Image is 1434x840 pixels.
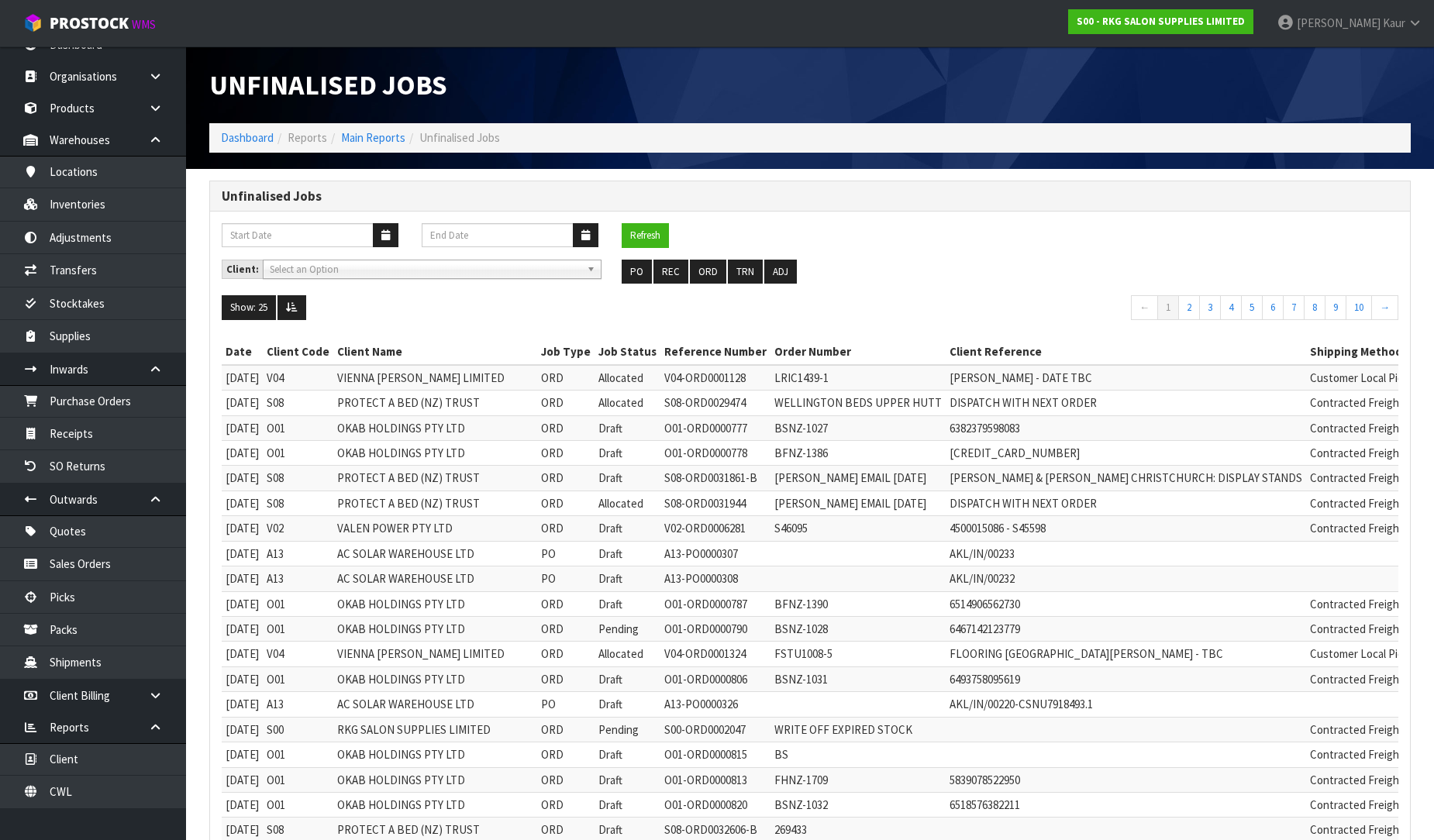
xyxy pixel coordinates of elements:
td: FLOORING [GEOGRAPHIC_DATA][PERSON_NAME] - TBC [946,642,1306,666]
span: Allocated [598,370,643,385]
span: Kaur [1383,15,1405,30]
td: OKAB HOLDINGS PTY LTD [333,415,537,440]
a: 10 [1346,295,1372,320]
td: [DATE] [222,415,263,440]
td: BFNZ-1390 [770,591,946,616]
span: Draft [598,773,622,787]
td: AC SOLAR WAREHOUSE LTD [333,692,537,717]
td: O01-ORD0000815 [660,742,770,767]
td: OKAB HOLDINGS PTY LTD [333,441,537,466]
td: A13-PO0000326 [660,692,770,717]
span: Draft [598,571,622,586]
td: AKL/IN/00232 [946,566,1306,591]
td: Contracted Freight [1306,742,1425,767]
td: Contracted Freight [1306,666,1425,691]
td: [DATE] [222,365,263,391]
td: ORD [537,466,595,491]
td: WELLINGTON BEDS UPPER HUTT [770,391,946,415]
td: PROTECT A BED (NZ) TRUST [333,466,537,491]
td: O01 [263,742,333,767]
td: V02-ORD0006281 [660,516,770,541]
td: [DATE] [222,466,263,491]
td: [PERSON_NAME] & [PERSON_NAME] CHRISTCHURCH: DISPLAY STANDS [946,466,1306,491]
span: Reports [288,130,327,145]
td: [DATE] [222,491,263,515]
td: Customer Local Pickup [1306,365,1425,391]
td: 6514906562730 [946,591,1306,616]
a: → [1371,295,1398,320]
td: [DATE] [222,792,263,817]
th: Job Status [595,339,660,364]
td: A13 [263,566,333,591]
h3: Unfinalised Jobs [222,189,1398,204]
td: O01 [263,767,333,792]
td: [DATE] [222,742,263,767]
td: 4500015086 - S45598 [946,516,1306,541]
button: REC [653,260,688,284]
button: ORD [690,260,726,284]
span: Allocated [598,496,643,511]
td: VIENNA [PERSON_NAME] LIMITED [333,642,537,666]
td: AC SOLAR WAREHOUSE LTD [333,566,537,591]
a: 4 [1220,295,1242,320]
td: A13 [263,692,333,717]
td: Contracted Freight [1306,391,1425,415]
button: TRN [728,260,763,284]
td: Contracted Freight [1306,466,1425,491]
a: 3 [1199,295,1221,320]
td: AKL/IN/00220-CSNU7918493.1 [946,692,1306,717]
td: [DATE] [222,441,263,466]
td: S08-ORD0031944 [660,491,770,515]
span: Draft [598,597,622,611]
td: O01 [263,415,333,440]
td: Contracted Freight [1306,792,1425,817]
strong: S00 - RKG SALON SUPPLIES LIMITED [1077,15,1245,28]
td: O01 [263,617,333,642]
td: [CREDIT_CARD_NUMBER] [946,441,1306,466]
button: ADJ [764,260,797,284]
td: OKAB HOLDINGS PTY LTD [333,767,537,792]
span: Draft [598,421,622,435]
th: Client Reference [946,339,1306,364]
td: Contracted Freight [1306,591,1425,616]
a: 5 [1241,295,1263,320]
td: AC SOLAR WAREHOUSE LTD [333,541,537,566]
td: O01-ORD0000806 [660,666,770,691]
strong: Client: [226,263,259,276]
td: AKL/IN/00233 [946,541,1306,566]
span: Draft [598,697,622,711]
td: OKAB HOLDINGS PTY LTD [333,666,537,691]
td: Contracted Freight [1306,617,1425,642]
td: FSTU1008-5 [770,642,946,666]
td: VALEN POWER PTY LTD [333,516,537,541]
td: PO [537,692,595,717]
td: ORD [537,742,595,767]
th: Client Code [263,339,333,364]
img: cube-alt.png [23,13,43,33]
td: [DATE] [222,516,263,541]
input: End Date [422,223,574,247]
span: Unfinalised Jobs [419,130,500,145]
span: [PERSON_NAME] [1297,15,1381,30]
td: DISPATCH WITH NEXT ORDER [946,491,1306,515]
td: OKAB HOLDINGS PTY LTD [333,591,537,616]
span: Unfinalised Jobs [209,67,447,102]
span: Draft [598,470,622,485]
th: Shipping Method [1306,339,1425,364]
span: Draft [598,521,622,535]
td: [DATE] [222,666,263,691]
td: S08 [263,491,333,515]
td: [PERSON_NAME] - DATE TBC [946,365,1306,391]
th: Client Name [333,339,537,364]
td: Contracted Freight [1306,441,1425,466]
td: [DATE] [222,692,263,717]
span: Draft [598,822,622,837]
a: 9 [1325,295,1346,320]
td: [DATE] [222,767,263,792]
td: S08-ORD0029474 [660,391,770,415]
td: BSNZ-1032 [770,792,946,817]
td: 5839078522950 [946,767,1306,792]
td: DISPATCH WITH NEXT ORDER [946,391,1306,415]
td: ORD [537,717,595,742]
td: ORD [537,792,595,817]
